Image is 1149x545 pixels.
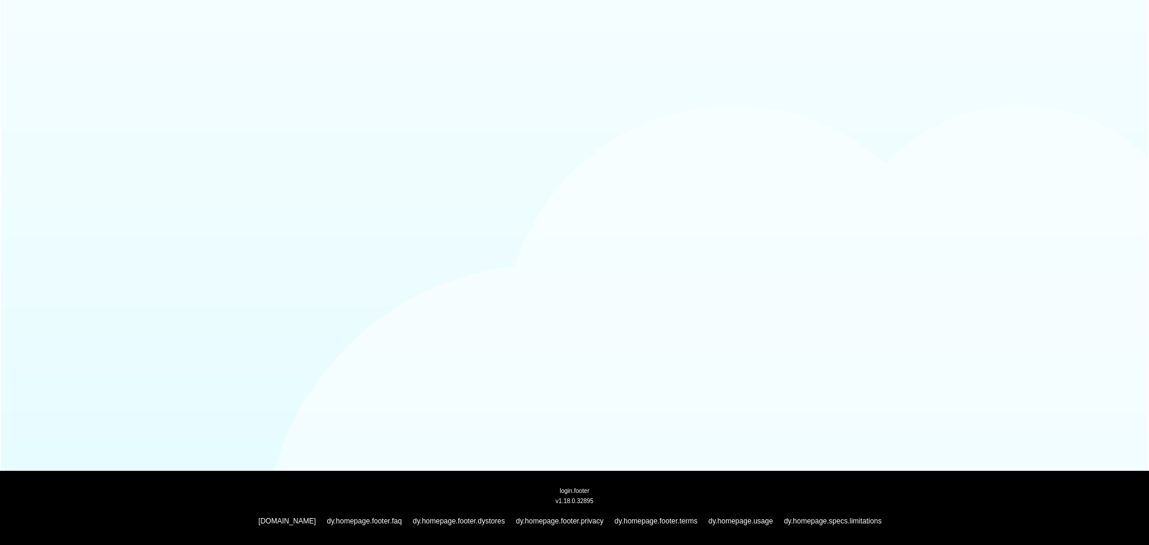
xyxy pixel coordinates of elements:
[327,517,402,525] a: dy.homepage.footer.faq
[615,517,698,525] a: dy.homepage.footer.terms
[555,497,593,504] span: v1.18.0.32895
[259,517,316,525] a: [DOMAIN_NAME]
[516,517,604,525] a: dy.homepage.footer.privacy
[413,517,505,525] a: dy.homepage.footer.dystores
[784,517,881,525] a: dy.homepage.specs.limitations
[560,486,589,494] span: login.footer
[709,517,773,525] a: dy.homepage.usage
